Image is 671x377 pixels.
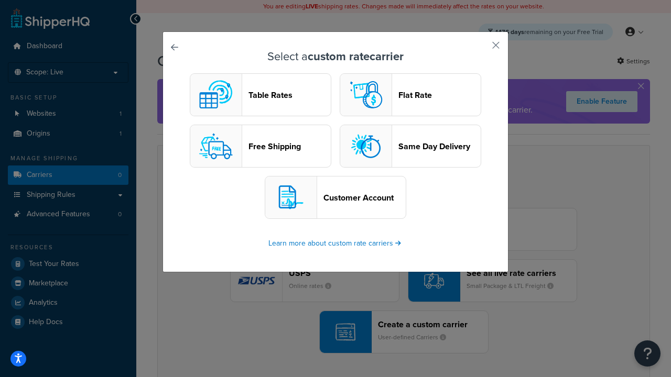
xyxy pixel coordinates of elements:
header: Flat Rate [398,90,481,100]
img: customerAccount logo [270,176,312,218]
img: custom logo [195,74,237,116]
img: sameday logo [345,125,387,167]
strong: custom rate carrier [308,48,404,65]
img: free logo [195,125,237,167]
button: sameday logoSame Day Delivery [340,125,481,168]
button: customerAccount logoCustomer Account [265,176,406,219]
header: Free Shipping [248,141,331,151]
header: Customer Account [323,193,406,203]
header: Same Day Delivery [398,141,481,151]
header: Table Rates [248,90,331,100]
button: custom logoTable Rates [190,73,331,116]
img: flat logo [345,74,387,116]
a: Learn more about custom rate carriers [268,238,403,249]
h3: Select a [189,50,482,63]
button: free logoFree Shipping [190,125,331,168]
button: flat logoFlat Rate [340,73,481,116]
